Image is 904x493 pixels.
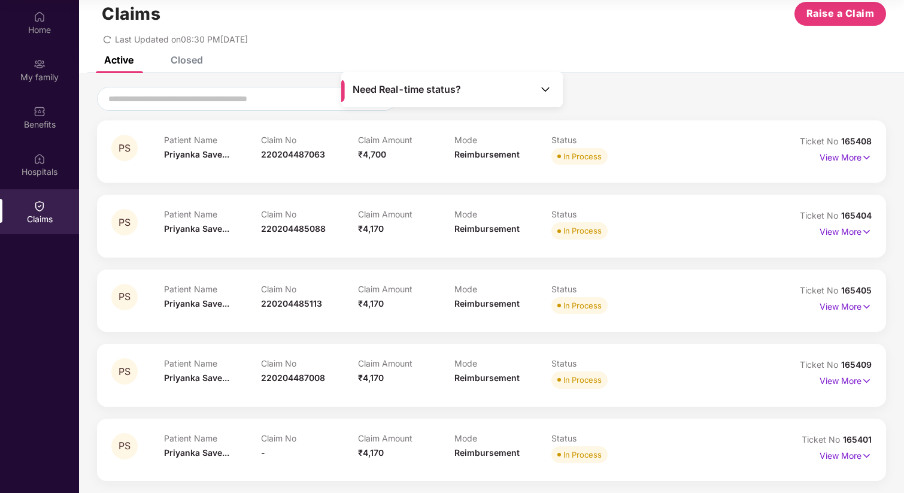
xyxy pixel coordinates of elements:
p: Patient Name [164,433,261,443]
span: Priyanka Save... [164,447,229,458]
span: 165404 [841,210,872,220]
p: View More [820,297,872,313]
p: View More [820,371,872,388]
p: Mode [454,358,551,368]
p: Patient Name [164,284,261,294]
img: svg+xml;base64,PHN2ZyB4bWxucz0iaHR0cDovL3d3dy53My5vcmcvMjAwMC9zdmciIHdpZHRoPSIxNyIgaGVpZ2h0PSIxNy... [861,374,872,388]
span: Priyanka Save... [164,298,229,308]
span: Reimbursement [454,223,520,234]
button: Raise a Claim [794,2,886,26]
span: Ticket No [800,359,841,370]
p: Mode [454,209,551,219]
img: svg+xml;base64,PHN2ZyB4bWxucz0iaHR0cDovL3d3dy53My5vcmcvMjAwMC9zdmciIHdpZHRoPSIxNyIgaGVpZ2h0PSIxNy... [861,225,872,238]
span: Priyanka Save... [164,373,229,383]
div: In Process [563,449,602,461]
img: svg+xml;base64,PHN2ZyB3aWR0aD0iMjAiIGhlaWdodD0iMjAiIHZpZXdCb3g9IjAgMCAyMCAyMCIgZmlsbD0ibm9uZSIgeG... [34,58,45,70]
span: Last Updated on 08:30 PM[DATE] [115,34,248,44]
p: Claim Amount [358,135,455,145]
span: 165409 [841,359,872,370]
span: Priyanka Save... [164,149,229,159]
span: PS [119,441,131,451]
span: 220204485088 [261,223,326,234]
p: Status [551,358,648,368]
p: Claim Amount [358,358,455,368]
img: svg+xml;base64,PHN2ZyBpZD0iQ2xhaW0iIHhtbG5zPSJodHRwOi8vd3d3LnczLm9yZy8yMDAwL3N2ZyIgd2lkdGg9IjIwIi... [34,200,45,212]
p: Claim No [261,135,358,145]
span: PS [119,292,131,302]
span: Ticket No [800,210,841,220]
img: svg+xml;base64,PHN2ZyBpZD0iQmVuZWZpdHMiIHhtbG5zPSJodHRwOi8vd3d3LnczLm9yZy8yMDAwL3N2ZyIgd2lkdGg9Ij... [34,105,45,117]
span: PS [119,367,131,377]
div: In Process [563,150,602,162]
img: svg+xml;base64,PHN2ZyBpZD0iSG9zcGl0YWxzIiB4bWxucz0iaHR0cDovL3d3dy53My5vcmcvMjAwMC9zdmciIHdpZHRoPS... [34,153,45,165]
p: Patient Name [164,358,261,368]
span: Priyanka Save... [164,223,229,234]
p: Claim No [261,209,358,219]
p: Status [551,284,648,294]
span: Reimbursement [454,149,520,159]
p: Claim Amount [358,209,455,219]
img: svg+xml;base64,PHN2ZyBpZD0iSG9tZSIgeG1sbnM9Imh0dHA6Ly93d3cudzMub3JnLzIwMDAvc3ZnIiB3aWR0aD0iMjAiIG... [34,11,45,23]
div: In Process [563,300,602,311]
p: Mode [454,284,551,294]
span: PS [119,217,131,228]
span: Reimbursement [454,373,520,383]
span: ₹4,170 [358,447,384,458]
p: Status [551,433,648,443]
div: In Process [563,225,602,237]
img: svg+xml;base64,PHN2ZyB4bWxucz0iaHR0cDovL3d3dy53My5vcmcvMjAwMC9zdmciIHdpZHRoPSIxNyIgaGVpZ2h0PSIxNy... [861,300,872,313]
p: View More [820,222,872,238]
span: 165405 [841,285,872,295]
span: 165401 [843,434,872,444]
p: Claim No [261,284,358,294]
span: 220204485113 [261,298,322,308]
span: redo [103,34,111,44]
p: Status [551,135,648,145]
span: Raise a Claim [806,6,875,21]
span: ₹4,170 [358,373,384,383]
p: View More [820,148,872,164]
div: Active [104,54,134,66]
p: Mode [454,433,551,443]
span: Need Real-time status? [353,83,461,96]
img: Toggle Icon [539,83,551,95]
img: svg+xml;base64,PHN2ZyB4bWxucz0iaHR0cDovL3d3dy53My5vcmcvMjAwMC9zdmciIHdpZHRoPSIxNyIgaGVpZ2h0PSIxNy... [861,449,872,462]
span: 220204487008 [261,373,325,383]
p: Claim Amount [358,433,455,443]
span: Ticket No [800,136,841,146]
p: Status [551,209,648,219]
p: Mode [454,135,551,145]
p: Patient Name [164,135,261,145]
span: - [261,447,265,458]
p: View More [820,446,872,462]
span: 220204487063 [261,149,325,159]
span: 165408 [841,136,872,146]
span: PS [119,143,131,153]
p: Claim Amount [358,284,455,294]
span: Reimbursement [454,447,520,458]
p: Claim No [261,358,358,368]
div: Closed [171,54,203,66]
span: ₹4,170 [358,298,384,308]
div: In Process [563,374,602,386]
span: Ticket No [802,434,843,444]
p: Patient Name [164,209,261,219]
span: ₹4,700 [358,149,386,159]
h1: Claims [102,4,160,24]
p: Claim No [261,433,358,443]
span: Reimbursement [454,298,520,308]
span: ₹4,170 [358,223,384,234]
span: Ticket No [800,285,841,295]
img: svg+xml;base64,PHN2ZyB4bWxucz0iaHR0cDovL3d3dy53My5vcmcvMjAwMC9zdmciIHdpZHRoPSIxNyIgaGVpZ2h0PSIxNy... [861,151,872,164]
